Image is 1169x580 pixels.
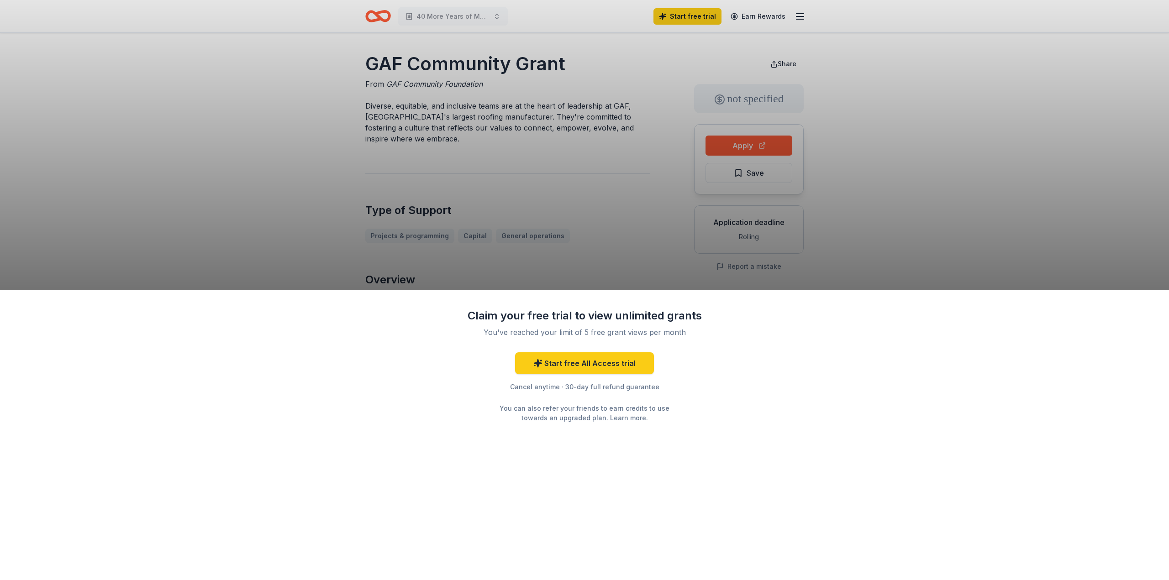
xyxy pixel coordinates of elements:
[466,381,703,392] div: Cancel anytime · 30-day full refund guarantee
[491,403,678,423] div: You can also refer your friends to earn credits to use towards an upgraded plan. .
[477,327,692,338] div: You've reached your limit of 5 free grant views per month
[515,352,654,374] a: Start free All Access trial
[466,308,703,323] div: Claim your free trial to view unlimited grants
[610,413,646,423] a: Learn more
